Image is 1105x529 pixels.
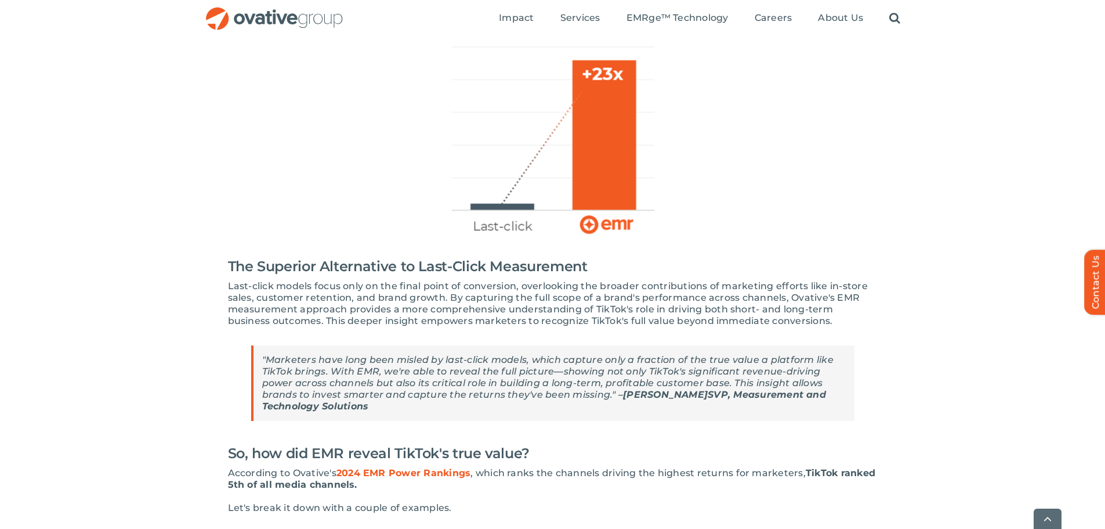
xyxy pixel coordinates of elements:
[262,354,834,400] span: "Marketers have long been misled by last-click models, which capture only a fraction of the true ...
[470,467,806,478] span: , which ranks the channels driving the highest returns for marketers,
[626,12,729,24] span: EMRge™ Technology
[205,6,344,17] a: OG_Full_horizontal_RGB
[228,467,876,490] span: TikTok ranked 5th of all media channels.
[889,12,900,25] a: Search
[228,280,868,326] span: Last-click models focus only on the final point of conversion, overlooking the broader contributi...
[560,12,600,25] a: Services
[499,12,534,24] span: Impact
[228,467,336,478] span: According to Ovative's
[228,440,878,467] h2: So, how did EMR reveal TikTok's true value?
[755,12,792,24] span: Careers
[262,389,826,412] span: SVP, Measurement and Technology Solutions
[623,389,708,400] span: [PERSON_NAME]
[818,12,863,24] span: About Us
[818,12,863,25] a: About Us
[228,502,452,513] span: Let's break it down with a couple of examples.
[755,12,792,25] a: Careers
[228,253,878,280] h2: The Superior Alternative to Last-Click Measurement
[499,12,534,25] a: Impact
[626,12,729,25] a: EMRge™ Technology
[336,467,471,478] a: 2024 EMR Power Rankings
[560,12,600,24] span: Services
